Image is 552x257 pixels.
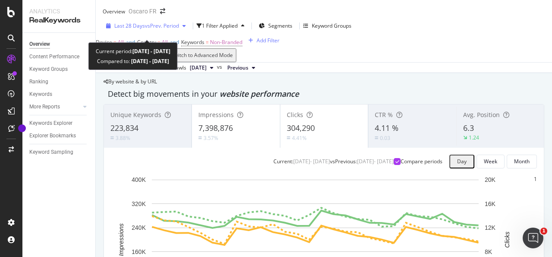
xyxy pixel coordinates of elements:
[206,38,209,46] span: =
[469,134,479,141] div: 1.24
[29,131,76,140] div: Explorer Bookmarks
[224,63,259,73] button: Previous
[29,148,73,157] div: Keyword Sampling
[449,155,474,168] button: Day
[29,7,88,16] div: Analytics
[287,111,303,119] span: Clicks
[380,134,390,142] div: 0.03
[220,89,299,99] span: website performance
[485,200,496,207] text: 16K
[29,90,52,99] div: Keywords
[29,90,89,99] a: Keywords
[186,63,217,73] button: [DATE]
[268,22,292,29] span: Segments
[110,136,114,139] img: Equal
[29,65,89,74] a: Keyword Groups
[485,224,496,231] text: 12K
[114,22,145,29] span: Last 28 Days
[103,19,189,33] button: Last 28 DaysvsPrev. Period
[197,19,248,33] button: 1 Filter Applied
[118,38,124,46] span: All
[255,19,296,33] button: Segments
[540,228,547,235] span: 1
[29,77,48,86] div: Ranking
[29,102,60,111] div: More Reports
[129,7,157,16] div: Oscaro FR
[198,136,202,139] img: Equal
[160,8,165,14] div: arrow-right-arrow-left
[287,123,315,133] span: 304,290
[484,158,497,165] div: Week
[118,223,125,256] text: Impressions
[330,158,357,165] div: vs Previous :
[145,22,179,29] span: vs Prev. Period
[126,38,135,46] span: and
[137,38,156,46] span: Country
[116,134,130,142] div: 3.88%
[132,176,146,183] text: 400K
[273,158,293,165] div: Current:
[514,158,530,165] div: Month
[110,123,138,133] span: 223,834
[293,158,330,165] div: [DATE] - [DATE]
[357,158,394,165] div: [DATE] - [DATE]
[198,123,233,133] span: 7,398,876
[29,131,89,140] a: Explorer Bookmarks
[132,248,146,255] text: 160K
[477,155,505,168] button: Week
[227,64,248,72] span: Previous
[170,38,179,46] span: and
[29,52,89,61] a: Content Performance
[29,40,50,49] div: Overview
[168,48,236,62] button: Switch to Advanced Mode
[312,22,351,29] div: Keyword Groups
[287,136,290,139] img: Equal
[103,79,157,84] div: legacy label
[171,52,233,58] div: Switch to Advanced Mode
[190,64,207,72] span: 2025 Oct. 6th
[523,228,543,248] iframe: Intercom live chat
[108,89,540,100] div: Detect big movements in your
[534,175,537,183] div: 1
[210,38,242,46] span: Non-Branded
[162,38,168,46] span: All
[29,16,88,25] div: RealKeywords
[198,111,234,119] span: Impressions
[96,46,170,56] div: Current period:
[204,134,218,142] div: 3.57%
[457,159,467,165] div: Day
[29,119,72,128] div: Keywords Explorer
[292,134,307,142] div: 4.41%
[132,48,170,55] b: [DATE] - [DATE]
[507,155,537,168] button: Month
[29,102,81,111] a: More Reports
[130,57,169,65] b: [DATE] - [DATE]
[132,224,146,231] text: 240K
[29,52,79,61] div: Content Performance
[103,8,125,15] div: Overview
[485,176,496,183] text: 20K
[157,38,160,46] span: =
[504,232,511,247] text: Clicks
[401,158,442,165] div: Compare periods
[375,123,398,133] span: 4.11 %
[485,248,492,255] text: 8K
[18,124,26,132] div: Tooltip anchor
[96,38,112,46] span: Device
[202,22,238,29] div: 1 Filter Applied
[29,77,89,86] a: Ranking
[463,111,500,119] span: Avg. Position
[29,40,89,49] a: Overview
[303,19,351,33] button: Keyword Groups
[375,111,393,119] span: CTR %
[132,200,146,207] text: 320K
[463,123,474,133] span: 6.3
[242,36,282,44] button: Add Filter
[375,136,378,139] img: Equal
[257,37,279,44] div: Add Filter
[113,38,116,46] span: =
[29,119,89,128] a: Keywords Explorer
[97,56,169,66] div: Compared to:
[108,78,157,85] span: By website & by URL
[29,148,89,157] a: Keyword Sampling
